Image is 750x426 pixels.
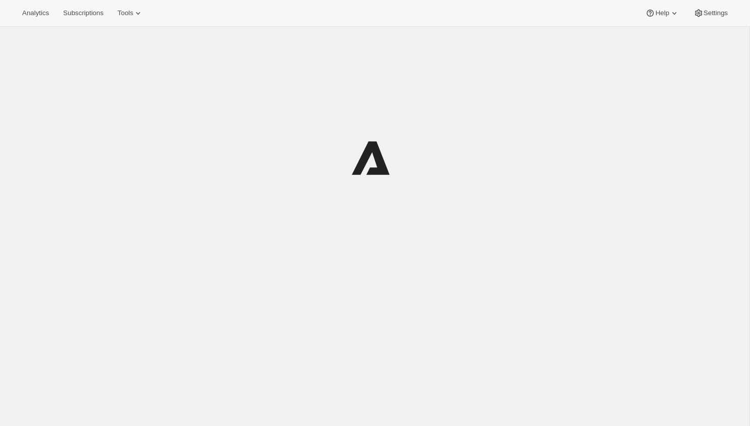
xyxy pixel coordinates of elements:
span: Help [655,9,669,17]
span: Settings [704,9,728,17]
span: Tools [117,9,133,17]
button: Subscriptions [57,6,109,20]
button: Settings [687,6,734,20]
button: Analytics [16,6,55,20]
button: Tools [111,6,149,20]
button: Help [639,6,685,20]
span: Analytics [22,9,49,17]
span: Subscriptions [63,9,103,17]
